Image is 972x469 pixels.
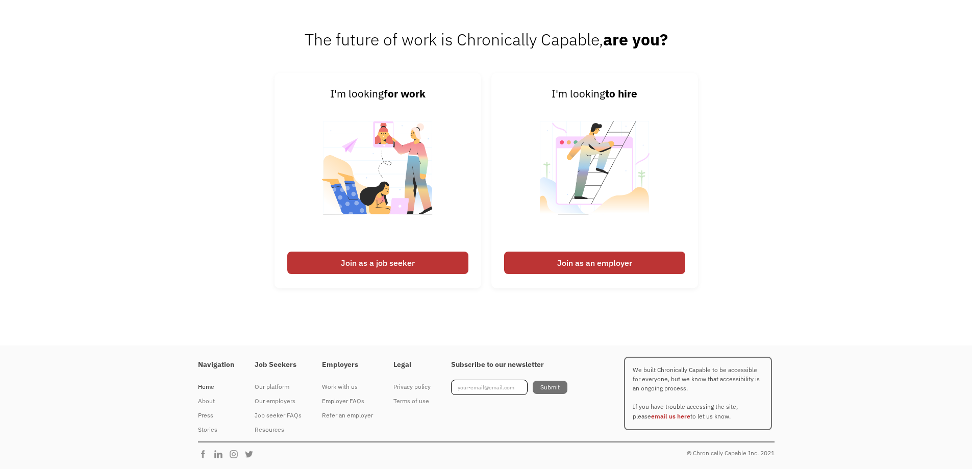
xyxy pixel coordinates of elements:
div: Join as a job seeker [287,252,468,274]
div: Resources [255,424,302,436]
strong: for work [384,87,426,101]
strong: to hire [605,87,637,101]
div: Terms of use [393,395,431,407]
a: Work with us [322,380,373,394]
div: Employer FAQs [322,395,373,407]
a: Employer FAQs [322,394,373,408]
img: Chronically Capable Instagram Page [229,449,244,459]
a: Our employers [255,394,302,408]
a: Stories [198,423,234,437]
div: Stories [198,424,234,436]
a: I'm lookingto hireJoin as an employer [491,73,698,288]
h4: Subscribe to our newsletter [451,360,567,369]
a: Refer an employer [322,408,373,423]
p: We built Chronically Capable to be accessible for everyone, but we know that accessibility is an ... [624,357,772,430]
div: Work with us [322,381,373,393]
div: Our employers [255,395,302,407]
div: Privacy policy [393,381,431,393]
a: Press [198,408,234,423]
span: The future of work is Chronically Capable, [305,29,668,50]
input: your-email@email.com [451,380,528,395]
form: Footer Newsletter [451,380,567,395]
a: Terms of use [393,394,431,408]
img: Illustrated image of someone looking to hire [531,102,658,246]
div: Press [198,409,234,422]
div: © Chronically Capable Inc. 2021 [687,447,775,459]
h4: Navigation [198,360,234,369]
a: Privacy policy [393,380,431,394]
div: About [198,395,234,407]
img: Chronically Capable Twitter Page [244,449,259,459]
a: I'm lookingfor workJoin as a job seeker [275,73,481,288]
div: I'm looking [504,86,685,102]
h4: Legal [393,360,431,369]
img: Chronically Capable Facebook Page [198,449,213,459]
a: Resources [255,423,302,437]
a: Our platform [255,380,302,394]
input: Submit [533,381,567,394]
div: Job seeker FAQs [255,409,302,422]
img: Chronically Capable Linkedin Page [213,449,229,459]
strong: are you? [603,29,668,50]
a: About [198,394,234,408]
div: I'm looking [287,86,468,102]
h4: Employers [322,360,373,369]
div: Home [198,381,234,393]
a: Job seeker FAQs [255,408,302,423]
a: Home [198,380,234,394]
img: Illustrated image of people looking for work [314,102,441,246]
div: Our platform [255,381,302,393]
a: email us here [651,412,690,420]
div: Join as an employer [504,252,685,274]
h4: Job Seekers [255,360,302,369]
div: Refer an employer [322,409,373,422]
